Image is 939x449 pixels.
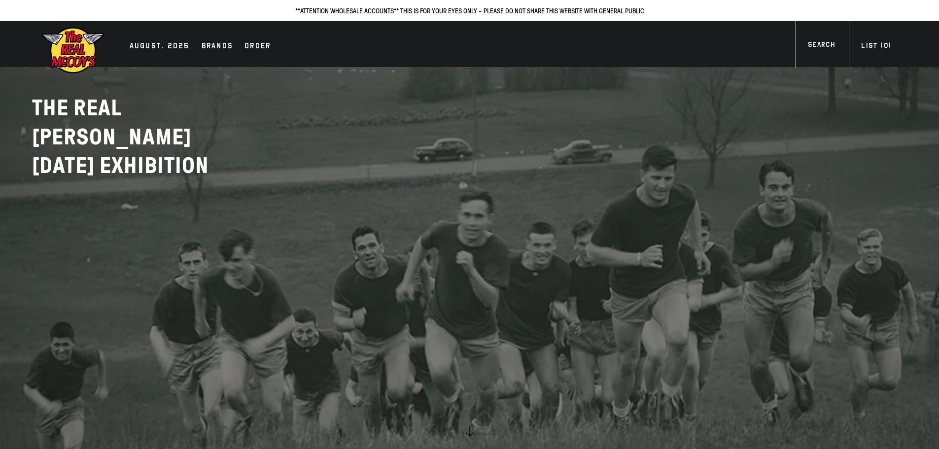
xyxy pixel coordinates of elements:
div: Order [244,40,271,54]
p: [DATE] EXHIBITION [32,151,278,180]
div: List ( ) [861,40,891,54]
p: **ATTENTION WHOLESALE ACCOUNTS** THIS IS FOR YOUR EYES ONLY - PLEASE DO NOT SHARE THIS WEBSITE WI... [10,5,929,16]
div: AUGUST. 2025 [130,40,190,54]
div: Search [808,39,835,53]
a: Search [796,39,847,53]
a: Order [240,40,276,54]
h2: THE REAL [PERSON_NAME] [32,94,278,180]
span: 0 [884,41,888,50]
img: mccoys-exhibition [41,26,105,74]
a: List (0) [849,40,903,54]
a: AUGUST. 2025 [125,40,195,54]
div: Brands [202,40,233,54]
